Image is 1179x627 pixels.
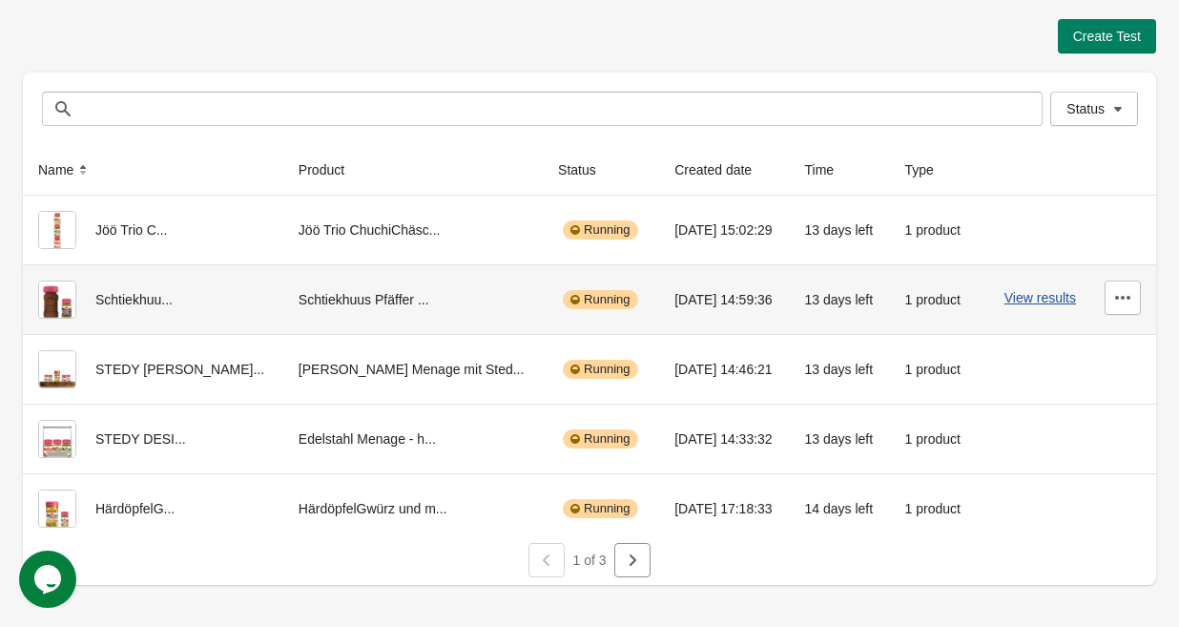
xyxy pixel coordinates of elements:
[797,153,861,187] button: Time
[38,490,268,528] div: HärdöpfelG...
[805,490,875,528] div: 14 days left
[667,153,778,187] button: Created date
[31,153,100,187] button: Name
[563,290,637,309] div: Running
[1058,19,1156,53] button: Create Test
[38,211,268,249] div: Jöö Trio C...
[674,350,774,388] div: [DATE] 14:46:21
[563,499,637,518] div: Running
[905,211,962,249] div: 1 product
[805,350,875,388] div: 13 days left
[550,153,623,187] button: Status
[563,429,637,449] div: Running
[905,490,962,528] div: 1 product
[674,490,774,528] div: [DATE] 17:18:33
[572,553,606,568] span: 1 of 3
[905,350,962,388] div: 1 product
[1050,92,1138,126] button: Status
[563,220,637,240] div: Running
[563,360,637,379] div: Running
[38,281,268,319] div: Schtiekhuu...
[674,420,774,458] div: [DATE] 14:33:32
[1073,29,1141,44] span: Create Test
[19,551,80,608] iframe: chat widget
[674,211,774,249] div: [DATE] 15:02:29
[898,153,961,187] button: Type
[805,281,875,319] div: 13 days left
[299,490,527,528] div: HärdöpfelGwürz und m...
[805,211,875,249] div: 13 days left
[38,350,268,388] div: STEDY [PERSON_NAME]...
[299,211,527,249] div: Jöö Trio ChuchiChäsc...
[291,153,371,187] button: Product
[805,420,875,458] div: 13 days left
[1004,290,1076,305] button: View results
[1066,101,1105,116] span: Status
[299,350,527,388] div: [PERSON_NAME] Menage mit Sted...
[905,281,962,319] div: 1 product
[38,420,268,458] div: STEDY DESI...
[905,420,962,458] div: 1 product
[674,281,774,319] div: [DATE] 14:59:36
[299,420,527,458] div: Edelstahl Menage - h...
[299,281,527,319] div: Schtiekhuus Pfäffer ...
